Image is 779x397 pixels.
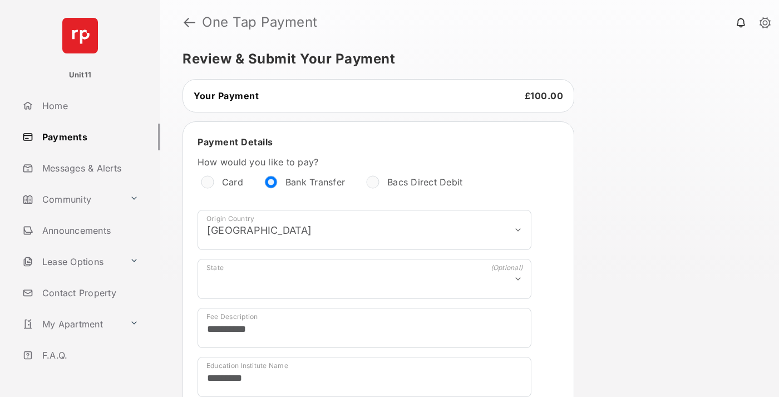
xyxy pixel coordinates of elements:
[18,311,125,337] a: My Apartment
[202,16,318,29] strong: One Tap Payment
[18,155,160,182] a: Messages & Alerts
[18,280,160,306] a: Contact Property
[387,177,462,188] label: Bacs Direct Debit
[285,177,345,188] label: Bank Transfer
[18,217,160,244] a: Announcements
[198,136,273,148] span: Payment Details
[525,90,564,101] span: £100.00
[62,18,98,53] img: svg+xml;base64,PHN2ZyB4bWxucz0iaHR0cDovL3d3dy53My5vcmcvMjAwMC9zdmciIHdpZHRoPSI2NCIgaGVpZ2h0PSI2NC...
[194,90,259,101] span: Your Payment
[222,177,243,188] label: Card
[69,70,92,81] p: Unit11
[18,92,160,119] a: Home
[18,186,125,213] a: Community
[18,248,125,275] a: Lease Options
[18,342,160,369] a: F.A.Q.
[18,124,160,150] a: Payments
[183,52,748,66] h5: Review & Submit Your Payment
[198,156,531,168] label: How would you like to pay?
